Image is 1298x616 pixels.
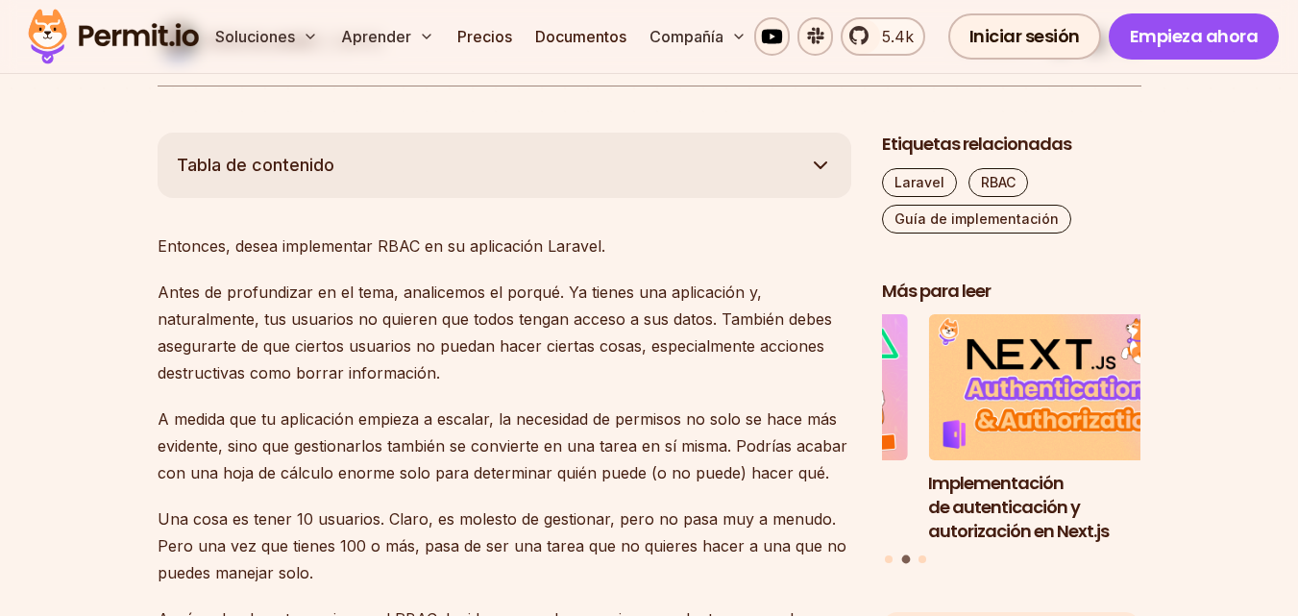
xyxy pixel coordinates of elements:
[928,314,1188,460] img: Implementación de autenticación y autorización en Next.js
[177,155,334,175] font: Tabla de contenido
[1130,24,1259,48] font: Empieza ahora
[457,27,512,46] font: Precios
[901,555,910,564] button: Ir a la diapositiva 2
[882,205,1071,234] a: Guía de implementación
[527,17,634,56] a: Documentos
[649,314,908,543] li: 1 de 3
[882,314,1141,566] div: Publicaciones
[649,314,908,543] a: Implementación de RBAC multiinquilino en Nuxt.js
[969,24,1080,48] font: Iniciar sesión
[158,283,832,382] font: Antes de profundizar en el tema, analicemos el porqué. Ya tienes una aplicación y, naturalmente, ...
[333,17,442,56] button: Aprender
[981,174,1016,190] font: RBAC
[450,17,520,56] a: Precios
[649,27,723,46] font: Compañía
[968,168,1028,197] a: RBAC
[341,27,411,46] font: Aprender
[885,555,893,563] button: Ir a la diapositiva 1
[948,13,1101,60] a: Iniciar sesión
[918,555,926,563] button: Ir a la diapositiva 3
[1109,13,1280,60] a: Empieza ahora
[158,409,847,482] font: A medida que tu aplicación empieza a escalar, la necesidad de permisos no solo se hace más eviden...
[928,314,1188,543] li: 2 de 3
[158,236,605,256] font: Entonces, desea implementar RBAC en su aplicación Laravel.
[928,471,1109,543] font: Implementación de autenticación y autorización en Next.js
[841,17,924,56] a: 5.4k
[882,168,957,197] a: Laravel
[882,27,914,46] font: 5.4k
[158,509,846,582] font: Una cosa es tener 10 usuarios. Claro, es molesto de gestionar, pero no pasa muy a menudo. Pero un...
[19,4,208,69] img: Logotipo del permiso
[642,17,754,56] button: Compañía
[535,27,626,46] font: Documentos
[894,174,944,190] font: Laravel
[882,279,991,303] font: Más para leer
[208,17,326,56] button: Soluciones
[158,133,851,198] button: Tabla de contenido
[894,210,1059,227] font: Guía de implementación
[215,27,295,46] font: Soluciones
[882,132,1071,156] font: Etiquetas relacionadas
